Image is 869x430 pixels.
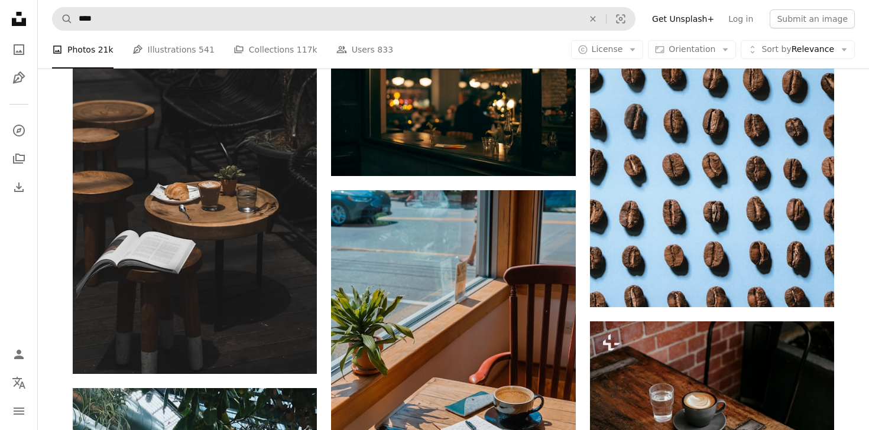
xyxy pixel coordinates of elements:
[7,399,31,423] button: Menu
[331,89,575,100] a: person sitting inside restaurant
[7,38,31,61] a: Photos
[73,185,317,196] a: two clear drinking glasses on top of brown wooden table
[7,7,31,33] a: Home — Unsplash
[7,119,31,142] a: Explore
[336,31,393,69] a: Users 833
[53,8,73,30] button: Search Unsplash
[761,44,791,54] span: Sort by
[648,40,736,59] button: Orientation
[377,43,393,56] span: 833
[7,66,31,90] a: Illustrations
[761,44,834,56] span: Relevance
[607,8,635,30] button: Visual search
[645,9,721,28] a: Get Unsplash+
[590,119,834,129] a: a bunch of chocolate cookies on a blue surface
[132,31,215,69] a: Illustrations 541
[592,44,623,54] span: License
[571,40,644,59] button: License
[331,368,575,379] a: green leafed plant near table
[770,9,855,28] button: Submit an image
[7,371,31,395] button: Language
[7,147,31,171] a: Collections
[297,43,317,56] span: 117k
[199,43,215,56] span: 541
[7,343,31,366] a: Log in / Sign up
[580,8,606,30] button: Clear
[331,14,575,176] img: person sitting inside restaurant
[669,44,715,54] span: Orientation
[73,8,317,374] img: two clear drinking glasses on top of brown wooden table
[741,40,855,59] button: Sort byRelevance
[234,31,317,69] a: Collections 117k
[721,9,760,28] a: Log in
[7,175,31,199] a: Download History
[590,397,834,408] a: a cup of coffee and a glass of water on a table
[52,7,635,31] form: Find visuals sitewide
